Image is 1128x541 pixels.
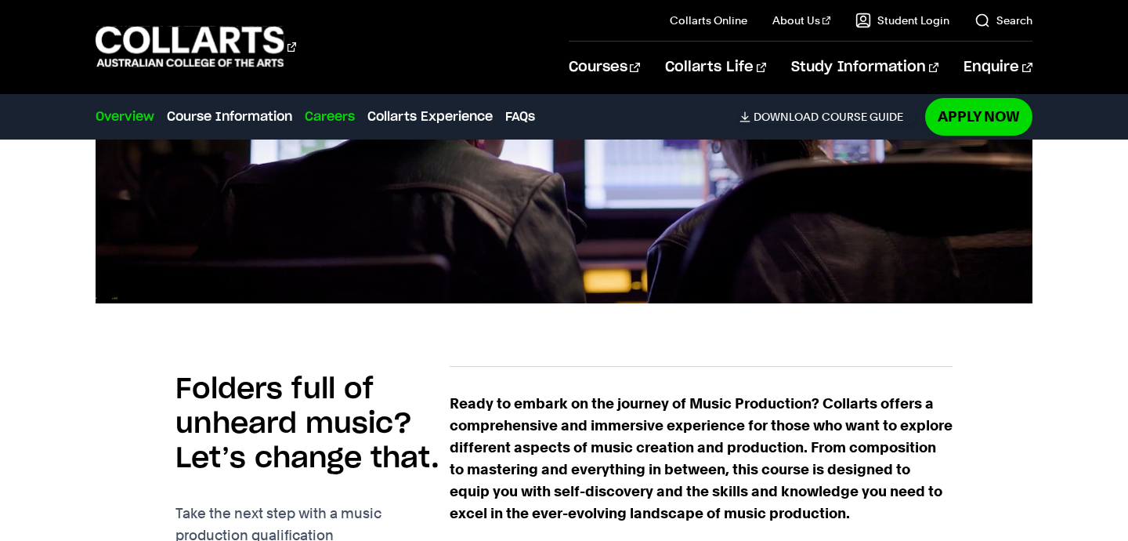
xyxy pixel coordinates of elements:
a: Search [974,13,1032,28]
a: Enquire [963,42,1032,93]
a: Collarts Online [670,13,747,28]
a: Student Login [855,13,949,28]
a: Collarts Life [665,42,766,93]
a: Careers [305,107,355,126]
a: DownloadCourse Guide [739,110,916,124]
a: Course Information [167,107,292,126]
a: Courses [569,42,640,93]
a: Collarts Experience [367,107,493,126]
span: Download [754,110,819,124]
h2: Folders full of unheard music? Let’s change that. [175,372,450,476]
a: About Us [772,13,830,28]
strong: Ready to embark on the journey of Music Production? Collarts offers a comprehensive and immersive... [450,395,953,521]
a: Study Information [791,42,938,93]
a: Overview [96,107,154,126]
div: Go to homepage [96,24,296,69]
a: Apply Now [925,98,1032,135]
a: FAQs [505,107,535,126]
